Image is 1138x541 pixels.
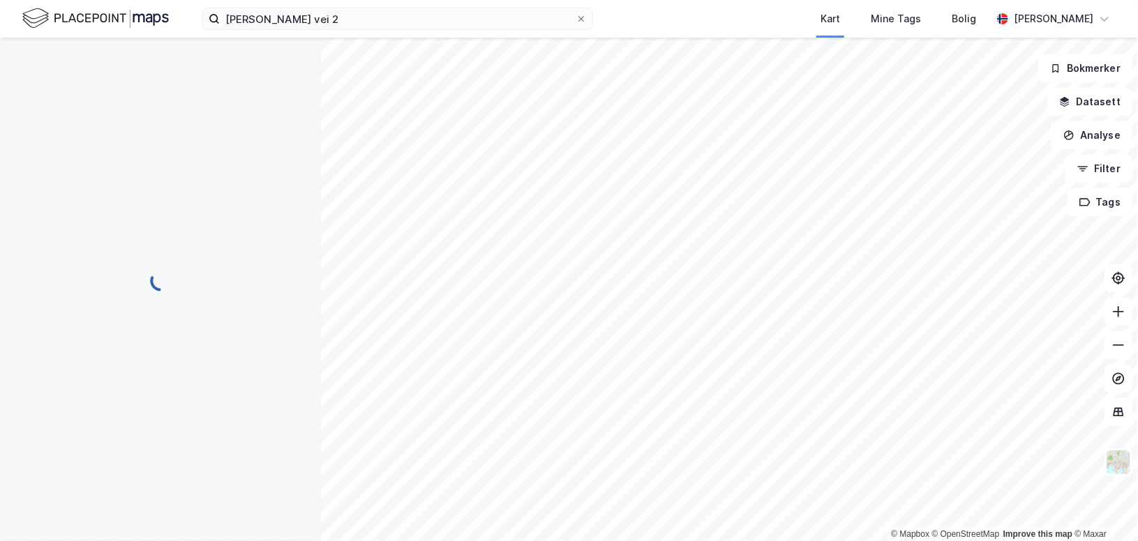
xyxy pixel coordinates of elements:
button: Filter [1065,155,1132,183]
div: Bolig [952,10,976,27]
iframe: Chat Widget [1068,474,1138,541]
img: logo.f888ab2527a4732fd821a326f86c7f29.svg [22,6,169,31]
button: Datasett [1047,88,1132,116]
input: Søk på adresse, matrikkel, gårdeiere, leietakere eller personer [220,8,576,29]
a: Improve this map [1003,529,1072,539]
div: Mine Tags [871,10,921,27]
img: Z [1105,449,1132,475]
button: Tags [1068,188,1132,216]
div: [PERSON_NAME] [1014,10,1093,27]
img: spinner.a6d8c91a73a9ac5275cf975e30b51cfb.svg [149,270,172,292]
div: Kart [821,10,840,27]
a: OpenStreetMap [932,529,1000,539]
button: Bokmerker [1038,54,1132,82]
button: Analyse [1051,121,1132,149]
a: Mapbox [891,529,929,539]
